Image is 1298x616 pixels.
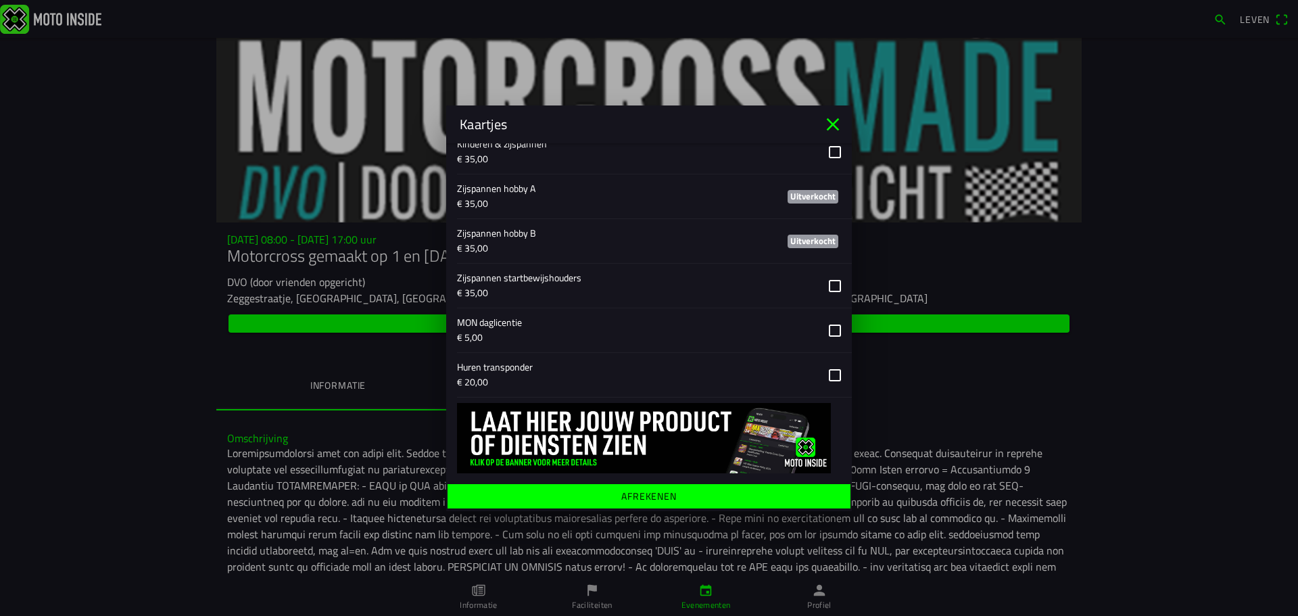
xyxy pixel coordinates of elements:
[457,226,536,240] font: Zijspannen hobby B
[457,181,535,195] font: Zijspannen hobby A
[457,196,488,210] font: € 35,00
[460,114,507,135] font: Kaartjes
[457,241,488,255] font: € 35,00
[457,403,831,473] img: 0moMHOOY3raU3U3gHW5KpNDKZy0idSAADlCDDHtX.jpg
[822,114,844,135] ion-icon: dichtbij
[621,488,677,502] font: Afrekenen
[790,233,836,247] font: Uitverkocht
[790,189,836,202] font: Uitverkocht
